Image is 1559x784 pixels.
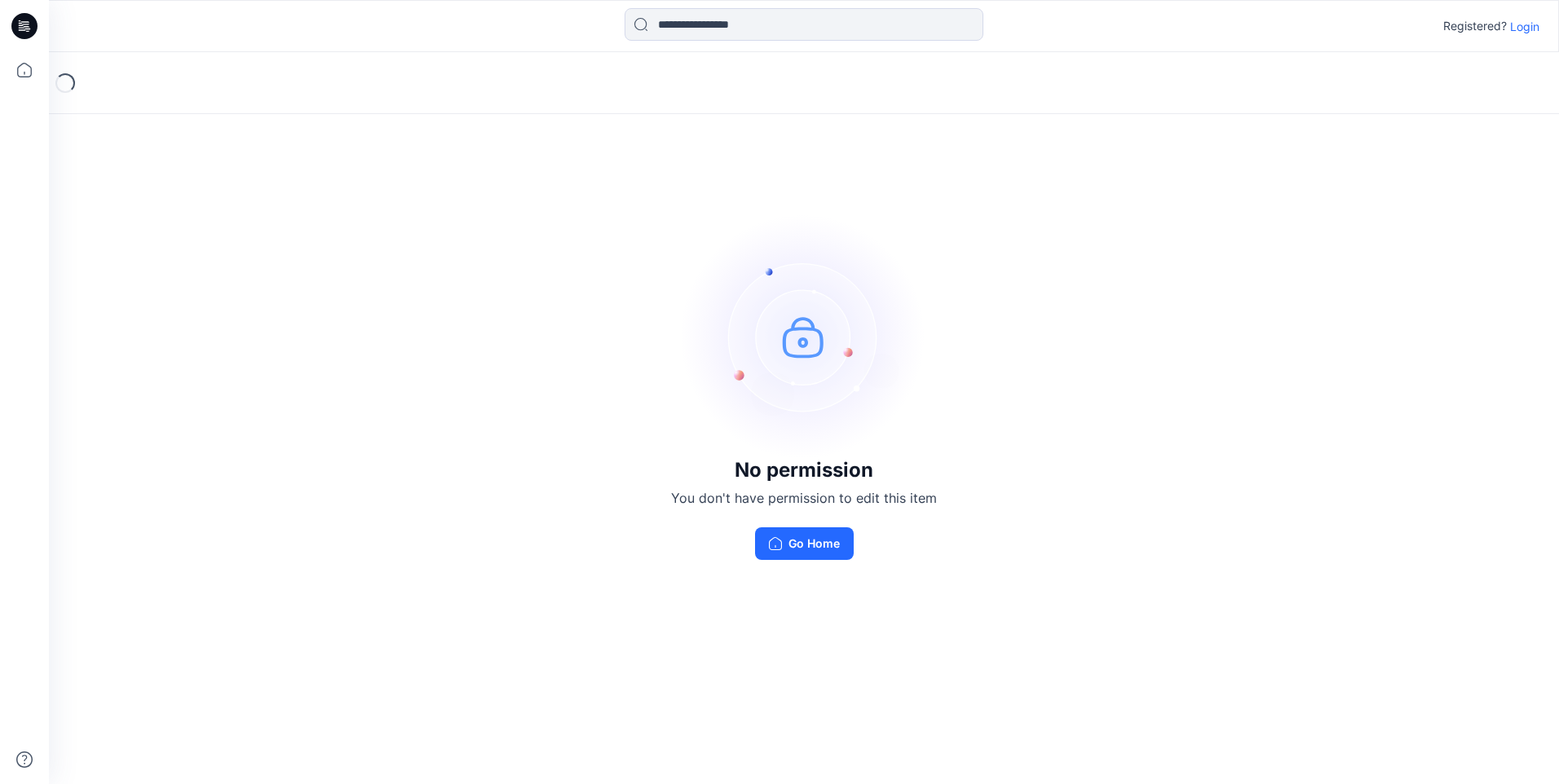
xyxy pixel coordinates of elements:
[1510,18,1539,35] p: Login
[1443,16,1507,36] p: Registered?
[671,488,937,508] p: You don't have permission to edit this item
[755,527,854,560] button: Go Home
[671,459,937,482] h3: No permission
[682,214,926,459] img: no-perm.svg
